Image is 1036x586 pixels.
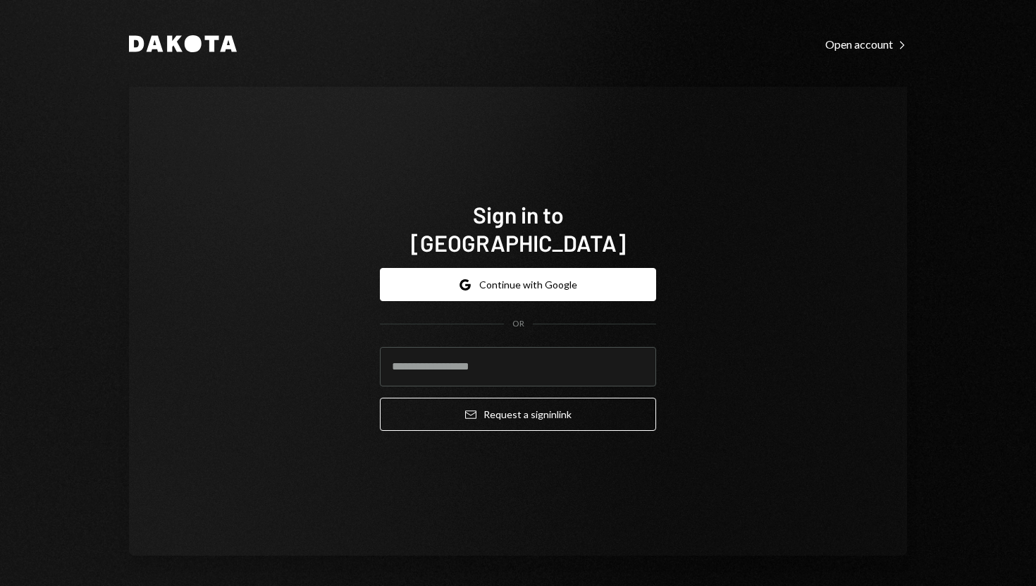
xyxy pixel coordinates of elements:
[825,37,907,51] div: Open account
[380,200,656,257] h1: Sign in to [GEOGRAPHIC_DATA]
[380,398,656,431] button: Request a signinlink
[825,36,907,51] a: Open account
[380,268,656,301] button: Continue with Google
[512,318,524,330] div: OR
